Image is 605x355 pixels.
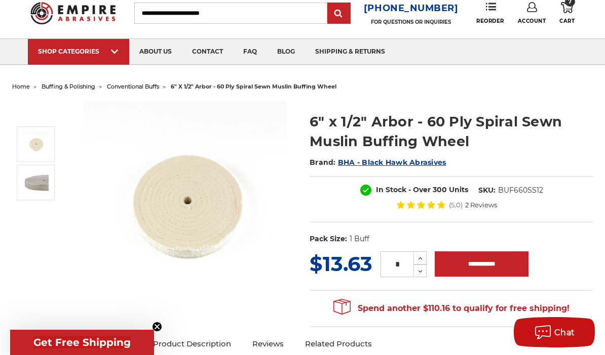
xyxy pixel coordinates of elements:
[242,333,294,355] a: Reviews
[10,330,154,355] div: Get Free ShippingClose teaser
[12,83,30,90] a: home
[338,158,446,167] a: BHA - Black Hawk Abrasives
[554,328,575,337] span: Chat
[310,112,593,151] h1: 6" x 1/2" Arbor - 60 Ply Spiral Sewn Muslin Buffing Wheel
[33,336,131,348] span: Get Free Shipping
[559,2,575,24] a: 7 Cart
[233,39,267,65] a: faq
[350,234,369,244] dd: 1 Buff
[465,202,497,208] span: 2 Reviews
[129,39,182,65] a: about us
[310,158,336,167] span: Brand:
[514,317,595,347] button: Chat
[142,333,242,355] a: Product Description
[107,83,159,90] a: conventional buffs
[433,185,447,194] span: 300
[310,234,347,244] dt: Pack Size:
[449,185,468,194] span: Units
[152,322,162,332] button: Close teaser
[476,18,504,24] span: Reorder
[476,2,504,24] a: Reorder
[294,333,383,355] a: Related Products
[408,185,431,194] span: - Over
[376,185,406,194] span: In Stock
[449,202,463,208] span: (5.0)
[23,131,49,157] img: 6" x 1/2" spiral sewn muslin buffing wheel 60 ply
[42,83,95,90] a: buffing & polishing
[23,170,49,195] img: 6" x 1/2" Arbor - 60 Ply Spiral Sewn Muslin Buffing Wheel
[310,251,372,276] span: $13.63
[498,185,543,196] dd: BUF660SS12
[478,185,496,196] dt: SKU:
[364,19,459,25] p: FOR QUESTIONS OR INQUIRIES
[333,303,570,313] span: Spend another $110.16 to qualify for free shipping!
[267,39,305,65] a: blog
[84,101,287,303] img: 6" x 1/2" spiral sewn muslin buffing wheel 60 ply
[305,39,395,65] a: shipping & returns
[171,83,336,90] span: 6" x 1/2" arbor - 60 ply spiral sewn muslin buffing wheel
[518,18,546,24] span: Account
[364,1,459,16] a: [PHONE_NUMBER]
[182,39,233,65] a: contact
[559,18,575,24] span: Cart
[38,48,119,55] div: SHOP CATEGORIES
